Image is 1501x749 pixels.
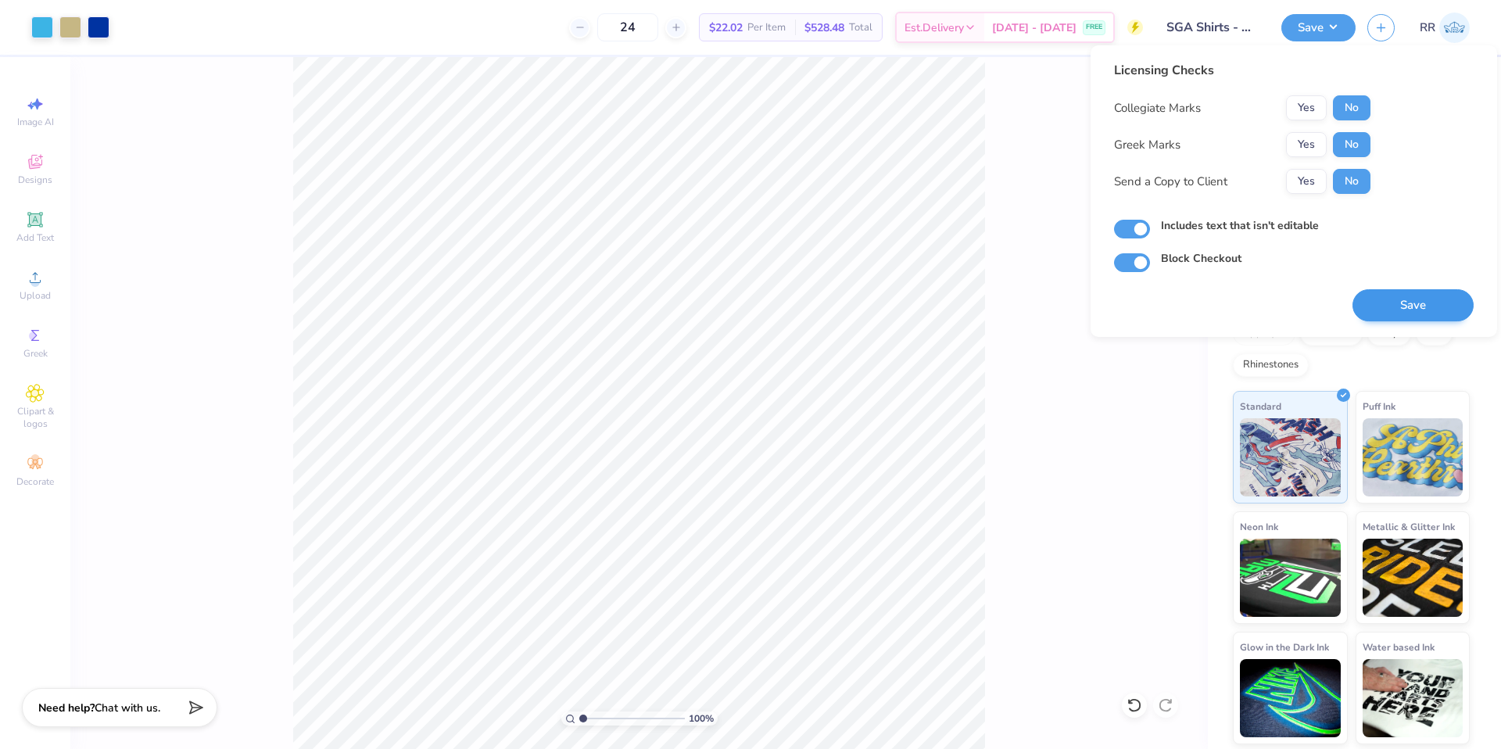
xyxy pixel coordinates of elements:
span: Add Text [16,231,54,244]
input: – – [597,13,658,41]
span: Clipart & logos [8,405,63,430]
span: Designs [18,174,52,186]
span: Puff Ink [1363,398,1395,414]
span: Chat with us. [95,701,160,715]
button: Yes [1286,169,1327,194]
div: Rhinestones [1233,353,1309,377]
span: Image AI [17,116,54,128]
span: FREE [1086,22,1102,33]
div: Send a Copy to Client [1114,173,1227,191]
span: RR [1420,19,1435,37]
span: Water based Ink [1363,639,1435,655]
div: Greek Marks [1114,136,1180,154]
span: Decorate [16,475,54,488]
button: Yes [1286,132,1327,157]
span: Est. Delivery [905,20,964,36]
img: Rigil Kent Ricardo [1439,13,1470,43]
span: Upload [20,289,51,302]
span: Per Item [747,20,786,36]
span: Greek [23,347,48,360]
button: Save [1281,14,1356,41]
img: Metallic & Glitter Ink [1363,539,1463,617]
img: Water based Ink [1363,659,1463,737]
a: RR [1420,13,1470,43]
span: Standard [1240,398,1281,414]
button: No [1333,132,1370,157]
button: No [1333,95,1370,120]
span: $528.48 [804,20,844,36]
img: Glow in the Dark Ink [1240,659,1341,737]
span: Glow in the Dark Ink [1240,639,1329,655]
label: Block Checkout [1161,250,1241,267]
label: Includes text that isn't editable [1161,217,1319,234]
div: Licensing Checks [1114,61,1370,80]
span: Total [849,20,872,36]
div: Collegiate Marks [1114,99,1201,117]
button: Yes [1286,95,1327,120]
span: Neon Ink [1240,518,1278,535]
span: Metallic & Glitter Ink [1363,518,1455,535]
img: Standard [1240,418,1341,496]
img: Puff Ink [1363,418,1463,496]
span: [DATE] - [DATE] [992,20,1076,36]
input: Untitled Design [1155,12,1270,43]
span: $22.02 [709,20,743,36]
span: 100 % [689,711,714,726]
strong: Need help? [38,701,95,715]
button: No [1333,169,1370,194]
img: Neon Ink [1240,539,1341,617]
button: Save [1352,289,1474,321]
